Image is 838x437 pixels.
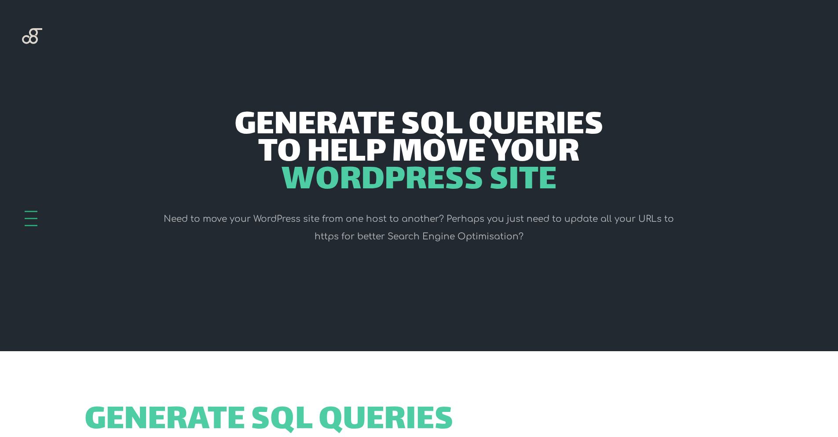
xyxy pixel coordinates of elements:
[22,28,42,94] img: Blackgate
[234,113,604,140] span: Generate SQL Queries
[258,140,579,167] span: to help move your
[84,408,454,435] span: Generate SQL Queries
[158,210,680,246] p: Need to move your WordPress site from one host to another? Perhaps you just need to update all yo...
[281,168,556,195] span: WordPress Site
